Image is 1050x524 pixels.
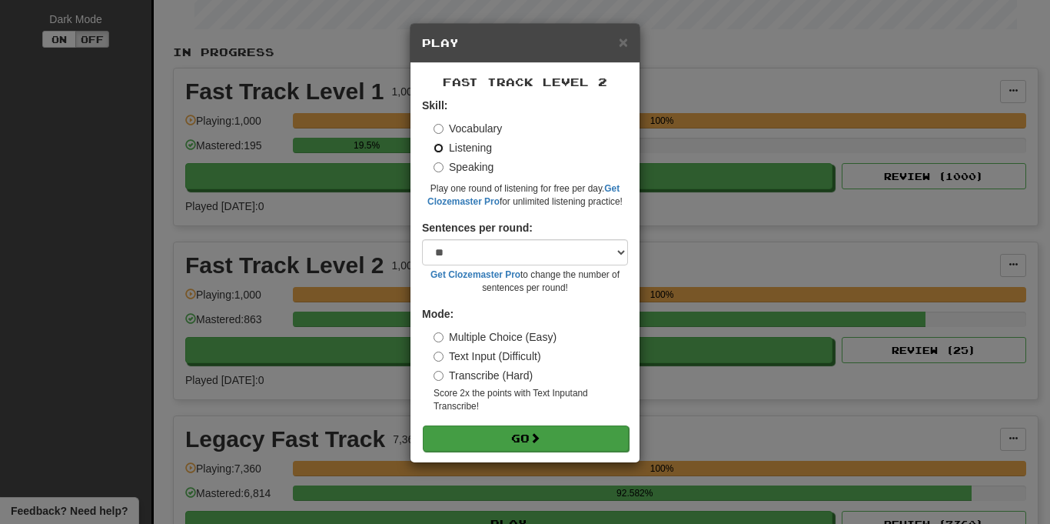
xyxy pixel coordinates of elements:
input: Listening [434,143,444,153]
input: Multiple Choice (Easy) [434,332,444,342]
label: Multiple Choice (Easy) [434,329,557,345]
small: Play one round of listening for free per day. for unlimited listening practice! [422,182,628,209]
button: Close [619,34,628,50]
span: Fast Track Level 2 [443,75,607,88]
label: Speaking [434,159,493,175]
label: Transcribe (Hard) [434,368,533,383]
strong: Mode: [422,308,454,320]
label: Vocabulary [434,121,502,136]
button: Go [423,426,629,452]
label: Sentences per round: [422,220,533,235]
label: Text Input (Difficult) [434,349,541,364]
small: to change the number of sentences per round! [422,269,628,295]
input: Speaking [434,162,444,172]
input: Text Input (Difficult) [434,352,444,362]
input: Transcribe (Hard) [434,371,444,381]
a: Get Clozemaster Pro [430,269,520,280]
h5: Play [422,35,628,51]
label: Listening [434,140,492,155]
small: Score 2x the points with Text Input and Transcribe ! [434,387,628,413]
strong: Skill: [422,99,447,112]
input: Vocabulary [434,124,444,134]
span: × [619,33,628,51]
